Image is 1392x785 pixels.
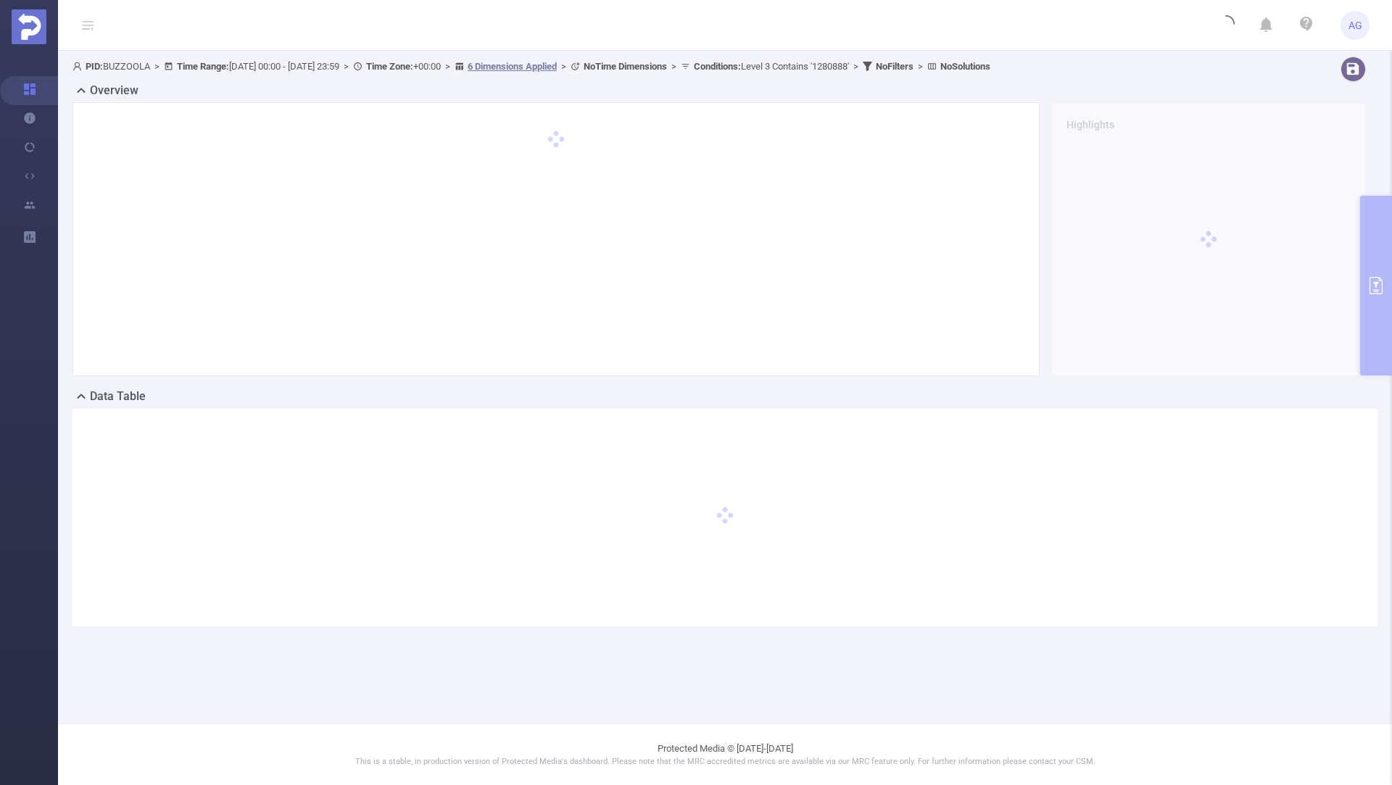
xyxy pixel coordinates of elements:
[694,61,741,72] b: Conditions :
[667,61,681,72] span: >
[366,61,413,72] b: Time Zone:
[177,61,229,72] b: Time Range:
[72,62,86,71] i: icon: user
[441,61,455,72] span: >
[150,61,164,72] span: >
[1348,11,1362,40] span: AG
[72,61,990,72] span: BUZZOOLA [DATE] 00:00 - [DATE] 23:59 +00:00
[339,61,353,72] span: >
[876,61,913,72] b: No Filters
[849,61,863,72] span: >
[58,723,1392,785] footer: Protected Media © [DATE]-[DATE]
[913,61,927,72] span: >
[90,82,138,99] h2: Overview
[694,61,849,72] span: Level 3 Contains '1280888'
[584,61,667,72] b: No Time Dimensions
[557,61,571,72] span: >
[1217,15,1235,36] i: icon: loading
[86,61,103,72] b: PID:
[468,61,557,72] u: 6 Dimensions Applied
[94,756,1356,768] p: This is a stable, in production version of Protected Media's dashboard. Please note that the MRC ...
[90,388,146,405] h2: Data Table
[12,9,46,44] img: Protected Media
[940,61,990,72] b: No Solutions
